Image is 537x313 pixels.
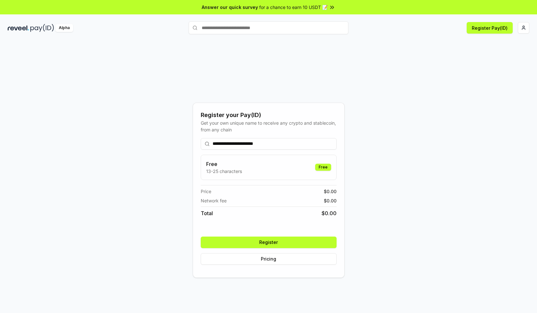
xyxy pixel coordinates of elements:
div: Register your Pay(ID) [201,111,337,120]
img: pay_id [30,24,54,32]
span: $ 0.00 [324,188,337,195]
span: for a chance to earn 10 USDT 📝 [259,4,328,11]
h3: Free [206,160,242,168]
span: Total [201,209,213,217]
span: Price [201,188,211,195]
button: Register Pay(ID) [467,22,513,34]
img: reveel_dark [8,24,29,32]
button: Pricing [201,253,337,265]
span: $ 0.00 [324,197,337,204]
div: Get your own unique name to receive any crypto and stablecoin, from any chain [201,120,337,133]
span: $ 0.00 [322,209,337,217]
div: Free [315,164,331,171]
span: Answer our quick survey [202,4,258,11]
button: Register [201,237,337,248]
p: 13-25 characters [206,168,242,175]
div: Alpha [55,24,73,32]
span: Network fee [201,197,227,204]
